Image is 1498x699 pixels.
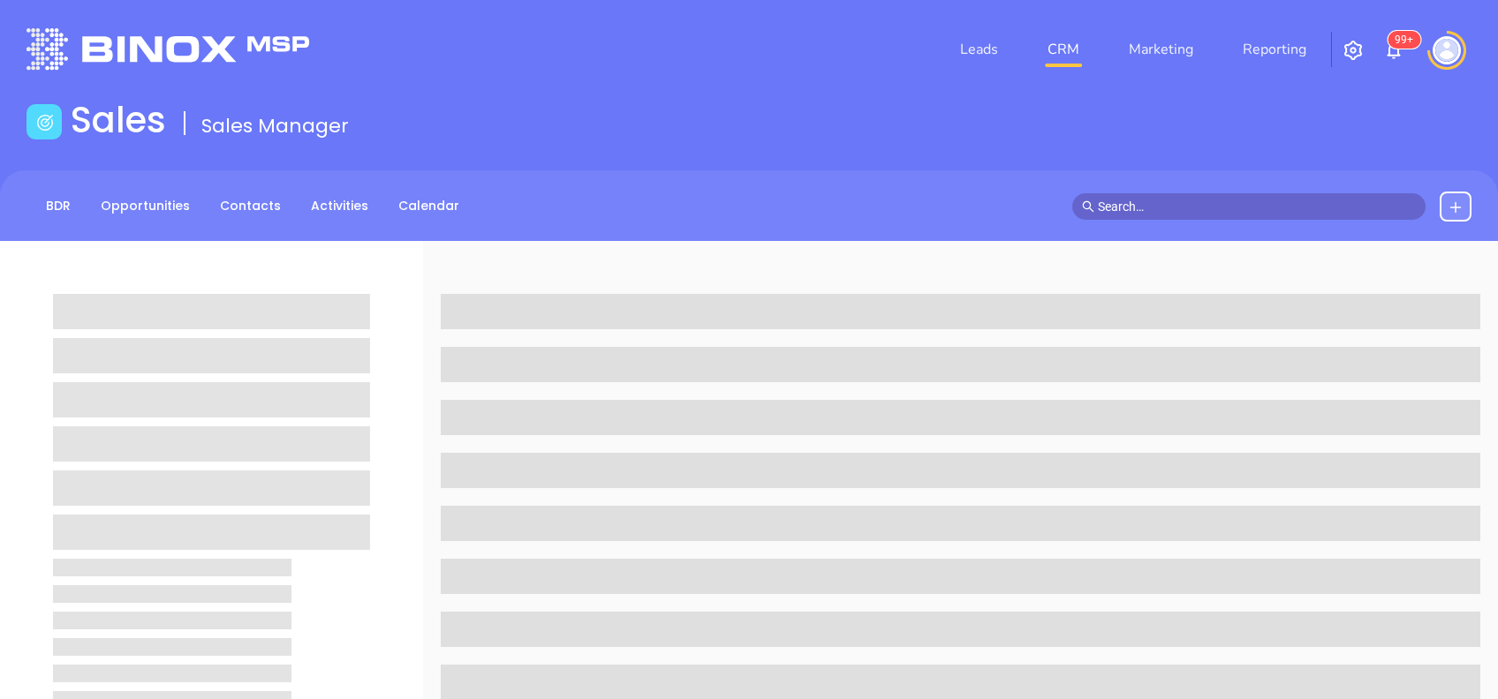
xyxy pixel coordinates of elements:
span: search [1082,200,1094,213]
h1: Sales [71,99,166,141]
a: Leads [953,32,1005,67]
a: CRM [1040,32,1086,67]
input: Search… [1098,197,1416,216]
span: Sales Manager [201,112,349,139]
img: iconSetting [1343,40,1364,61]
a: Reporting [1236,32,1313,67]
img: iconNotification [1383,40,1404,61]
a: Opportunities [90,192,200,221]
a: BDR [35,192,81,221]
a: Marketing [1122,32,1200,67]
a: Activities [300,192,379,221]
a: Contacts [209,192,291,221]
img: logo [26,28,309,70]
a: Calendar [388,192,470,221]
img: user [1433,36,1461,64]
sup: 102 [1388,31,1420,49]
